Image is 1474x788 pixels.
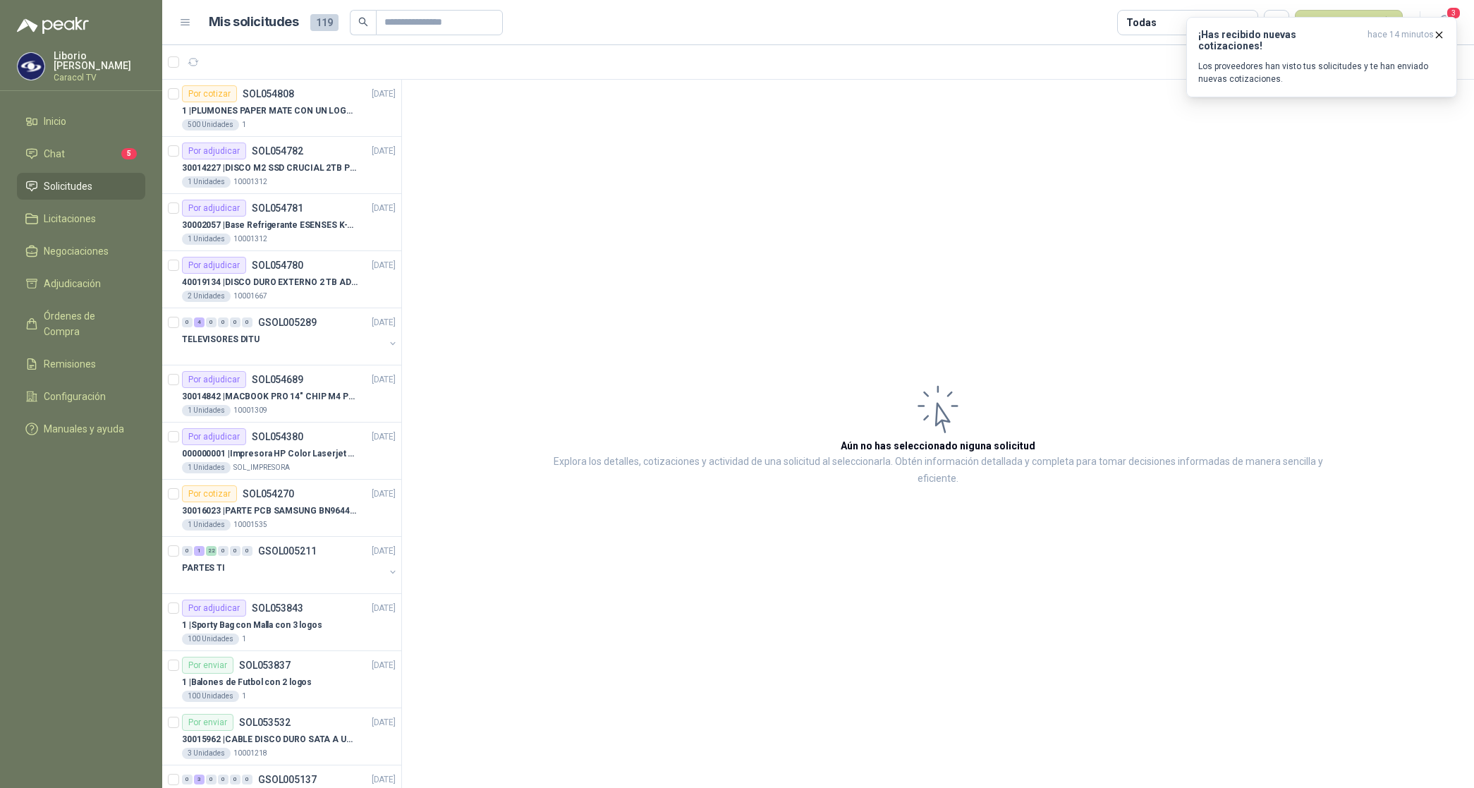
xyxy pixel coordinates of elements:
span: search [358,17,368,27]
p: 1 [242,691,246,702]
div: Por adjudicar [182,428,246,445]
p: 30014842 | MACBOOK PRO 14" CHIP M4 PRO - SSD 1TB RAM 24GB [182,390,358,404]
div: 500 Unidades [182,119,239,131]
a: Adjudicación [17,270,145,297]
a: Por enviarSOL053837[DATE] 1 |Balones de Futbol con 2 logos100 Unidades1 [162,651,401,708]
div: Por adjudicar [182,257,246,274]
div: Por cotizar [182,485,237,502]
span: 119 [310,14,339,31]
p: SOL053532 [239,717,291,727]
div: 4 [194,317,205,327]
p: GSOL005211 [258,546,317,556]
span: Licitaciones [44,211,96,226]
a: Órdenes de Compra [17,303,145,345]
div: 1 Unidades [182,405,231,416]
a: Solicitudes [17,173,145,200]
p: 10001218 [233,748,267,759]
a: Configuración [17,383,145,410]
a: Por adjudicarSOL054782[DATE] 30014227 |DISCO M2 SSD CRUCIAL 2TB P3 PLUS1 Unidades10001312 [162,137,401,194]
div: 0 [218,546,229,556]
h3: Aún no has seleccionado niguna solicitud [841,438,1035,454]
a: 0 4 0 0 0 0 GSOL005289[DATE] TELEVISORES DITU [182,314,398,359]
div: 100 Unidades [182,634,239,645]
button: ¡Has recibido nuevas cotizaciones!hace 14 minutos Los proveedores han visto tus solicitudes y te ... [1186,17,1457,97]
p: SOL054689 [252,375,303,384]
p: [DATE] [372,602,396,615]
span: hace 14 minutos [1368,29,1434,51]
div: 1 Unidades [182,176,231,188]
h1: Mis solicitudes [209,12,299,32]
a: 0 1 22 0 0 0 GSOL005211[DATE] PARTES TI [182,542,398,588]
p: [DATE] [372,430,396,444]
div: 0 [182,317,193,327]
div: Por adjudicar [182,200,246,217]
span: Chat [44,146,65,162]
img: Company Logo [18,53,44,80]
div: 100 Unidades [182,691,239,702]
span: 5 [121,148,137,159]
a: Remisiones [17,351,145,377]
div: 0 [242,546,252,556]
p: 30016023 | PARTE PCB SAMSUNG BN9644788A P ONECONNE [182,504,358,518]
p: [DATE] [372,545,396,558]
div: 1 Unidades [182,519,231,531]
div: 1 Unidades [182,234,231,245]
div: 3 [194,775,205,784]
span: 3 [1446,6,1461,20]
p: GSOL005137 [258,775,317,784]
p: 10001312 [233,234,267,245]
p: TELEVISORES DITU [182,333,260,346]
div: 0 [230,317,240,327]
p: [DATE] [372,487,396,501]
span: Inicio [44,114,66,129]
p: [DATE] [372,773,396,787]
p: [DATE] [372,87,396,101]
button: Nueva solicitud [1295,10,1403,35]
p: 1 | Balones de Futbol con 2 logos [182,676,312,689]
p: 10001535 [233,519,267,531]
p: SOL054782 [252,146,303,156]
p: 10001667 [233,291,267,302]
p: 1 [242,119,246,131]
a: Manuales y ayuda [17,416,145,442]
p: [DATE] [372,316,396,329]
h3: ¡Has recibido nuevas cotizaciones! [1198,29,1362,51]
p: SOL054781 [252,203,303,213]
p: 30002057 | Base Refrigerante ESENSES K-718 [182,219,358,232]
a: Por adjudicarSOL054380[DATE] 000000001 |Impresora HP Color Laserjet Pro 3201dw1 UnidadesSOL_IMPRE... [162,423,401,480]
p: PARTES TI [182,562,225,575]
p: SOL054270 [243,489,294,499]
p: [DATE] [372,373,396,387]
p: Liborio [PERSON_NAME] [54,51,145,71]
div: 2 Unidades [182,291,231,302]
div: 0 [182,546,193,556]
p: SOL053837 [239,660,291,670]
p: 1 | Sporty Bag con Malla con 3 logos [182,619,322,632]
div: Por adjudicar [182,143,246,159]
a: Inicio [17,108,145,135]
div: 1 Unidades [182,462,231,473]
a: Por adjudicarSOL053843[DATE] 1 |Sporty Bag con Malla con 3 logos100 Unidades1 [162,594,401,651]
p: SOL054780 [252,260,303,270]
p: [DATE] [372,659,396,672]
a: Por adjudicarSOL054781[DATE] 30002057 |Base Refrigerante ESENSES K-7181 Unidades10001312 [162,194,401,251]
p: 30014227 | DISCO M2 SSD CRUCIAL 2TB P3 PLUS [182,162,358,175]
div: 0 [230,775,240,784]
p: 30015962 | CABLE DISCO DURO SATA A USB 3.0 GENERICO [182,733,358,746]
a: Licitaciones [17,205,145,232]
div: Por adjudicar [182,371,246,388]
p: GSOL005289 [258,317,317,327]
p: Explora los detalles, cotizaciones y actividad de una solicitud al seleccionarla. Obtén informaci... [543,454,1333,487]
div: 0 [218,775,229,784]
span: Negociaciones [44,243,109,259]
div: 0 [242,317,252,327]
div: 3 Unidades [182,748,231,759]
p: Caracol TV [54,73,145,82]
div: 0 [218,317,229,327]
div: Por enviar [182,714,233,731]
p: SOL_IMPRESORA [233,462,290,473]
a: Por adjudicarSOL054689[DATE] 30014842 |MACBOOK PRO 14" CHIP M4 PRO - SSD 1TB RAM 24GB1 Unidades10... [162,365,401,423]
div: Por adjudicar [182,600,246,617]
a: Negociaciones [17,238,145,265]
span: Remisiones [44,356,96,372]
